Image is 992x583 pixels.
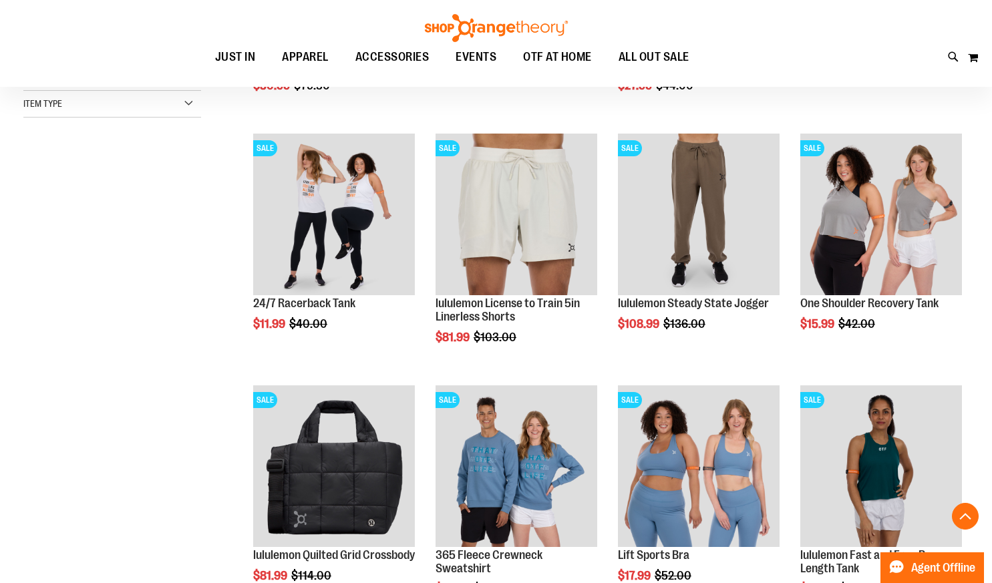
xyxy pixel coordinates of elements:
img: Main of 2024 Covention Lift Sports Bra [618,385,780,547]
span: $103.00 [474,331,518,344]
div: product [246,127,422,365]
a: lululemon License to Train 5in Linerless Shorts [436,297,580,323]
span: APPAREL [282,42,329,72]
a: 365 Fleece Crewneck SweatshirtSALE [436,385,597,549]
a: lululemon Steady State JoggerSALE [618,134,780,297]
span: ALL OUT SALE [619,42,689,72]
span: SALE [436,392,460,408]
span: SALE [618,392,642,408]
div: product [611,127,786,365]
a: lululemon License to Train 5in Linerless ShortsSALE [436,134,597,297]
img: Main view of One Shoulder Recovery Tank [800,134,962,295]
span: Item Type [23,98,62,109]
div: product [429,127,604,378]
a: 365 Fleece Crewneck Sweatshirt [436,548,542,575]
img: lululemon Steady State Jogger [618,134,780,295]
a: lululemon Steady State Jogger [618,297,769,310]
span: $40.00 [289,317,329,331]
img: lululemon License to Train 5in Linerless Shorts [436,134,597,295]
a: Main of 2024 Covention Lift Sports BraSALE [618,385,780,549]
img: Main view of 2024 August lululemon Fast and Free Race Length Tank [800,385,962,547]
span: $17.99 [618,569,653,582]
span: SALE [253,392,277,408]
a: One Shoulder Recovery Tank [800,297,939,310]
img: 24/7 Racerback Tank [253,134,415,295]
span: OTF AT HOME [523,42,592,72]
a: Lift Sports Bra [618,548,689,562]
span: EVENTS [456,42,496,72]
img: 365 Fleece Crewneck Sweatshirt [436,385,597,547]
a: 24/7 Racerback TankSALE [253,134,415,297]
span: $81.99 [253,569,289,582]
span: $52.00 [655,569,693,582]
span: $108.99 [618,317,661,331]
a: lululemon Quilted Grid Crossbody [253,548,415,562]
button: Agent Offline [880,552,984,583]
span: JUST IN [215,42,256,72]
a: Main view of 2024 August lululemon Fast and Free Race Length TankSALE [800,385,962,549]
a: Main view of One Shoulder Recovery TankSALE [800,134,962,297]
span: $15.99 [800,317,836,331]
span: $42.00 [838,317,877,331]
span: $114.00 [291,569,333,582]
div: product [794,127,969,365]
a: lululemon Quilted Grid CrossbodySALE [253,385,415,549]
a: 24/7 Racerback Tank [253,297,355,310]
a: lululemon Fast and Free Race Length Tank [800,548,943,575]
span: SALE [800,392,824,408]
span: SALE [253,140,277,156]
span: $81.99 [436,331,472,344]
span: $11.99 [253,317,287,331]
button: Back To Top [952,503,979,530]
span: SALE [618,140,642,156]
span: ACCESSORIES [355,42,430,72]
span: $136.00 [663,317,707,331]
img: lululemon Quilted Grid Crossbody [253,385,415,547]
span: SALE [800,140,824,156]
span: Agent Offline [911,562,975,574]
img: Shop Orangetheory [423,14,570,42]
span: SALE [436,140,460,156]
